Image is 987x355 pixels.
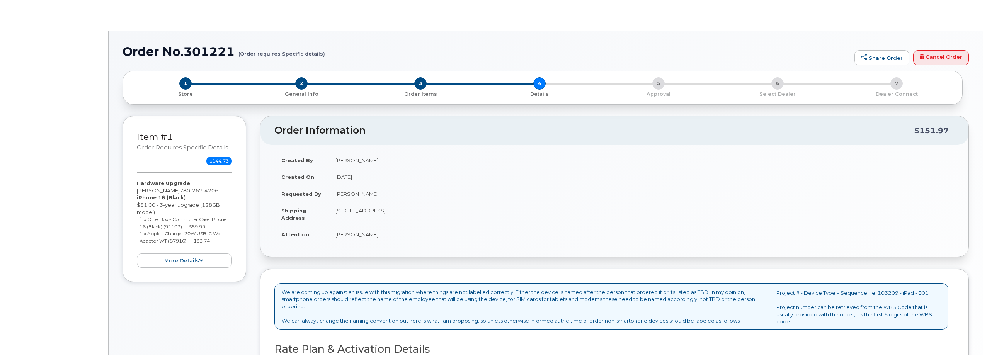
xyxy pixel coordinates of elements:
[328,168,955,185] td: [DATE]
[137,180,190,186] strong: Hardware Upgrade
[180,187,218,194] span: 780
[282,289,770,324] p: We are coming up against an issue with this migration where things are not labelled correctly. Ei...
[295,77,308,90] span: 2
[361,90,480,98] a: 3 Order Items
[274,343,955,355] h2: Rate Plan & Activation Details
[414,77,427,90] span: 3
[364,91,477,98] p: Order Items
[179,77,192,90] span: 1
[281,174,314,180] strong: Created On
[137,131,173,142] a: Item #1
[328,185,955,202] td: [PERSON_NAME]
[281,207,306,221] strong: Shipping Address
[242,90,361,98] a: 2 General Info
[776,289,941,325] p: Project # - Device Type – Sequence; i.e. 103209 - iPad - 001 Project number can be retrieved from...
[328,152,955,169] td: [PERSON_NAME]
[854,50,909,66] a: Share Order
[281,231,309,238] strong: Attention
[137,180,232,268] div: [PERSON_NAME] $51.00 - 3-year upgrade (128GB model)
[913,50,969,66] a: Cancel Order
[238,45,325,57] small: (Order requires Specific details)
[206,157,232,165] span: $144.73
[123,45,851,58] h1: Order No.301221
[137,194,186,200] strong: iPhone 16 (Black)
[140,231,223,244] small: 1 x Apple - Charger 20W USB-C Wall Adaptor WT (87916) — $33.74
[281,157,313,163] strong: Created By
[281,191,321,197] strong: Requested By
[328,202,955,226] td: [STREET_ADDRESS]
[274,125,914,136] h2: Order Information
[137,253,232,268] button: more details
[132,91,239,98] p: Store
[137,144,228,151] small: Order requires Specific details
[190,187,203,194] span: 267
[914,123,949,138] div: $151.97
[328,226,955,243] td: [PERSON_NAME]
[129,90,242,98] a: 1 Store
[140,216,226,229] small: 1 x OtterBox - Commuter Case iPhone 16 (Black) (91103) — $59.99
[203,187,218,194] span: 4206
[245,91,358,98] p: General Info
